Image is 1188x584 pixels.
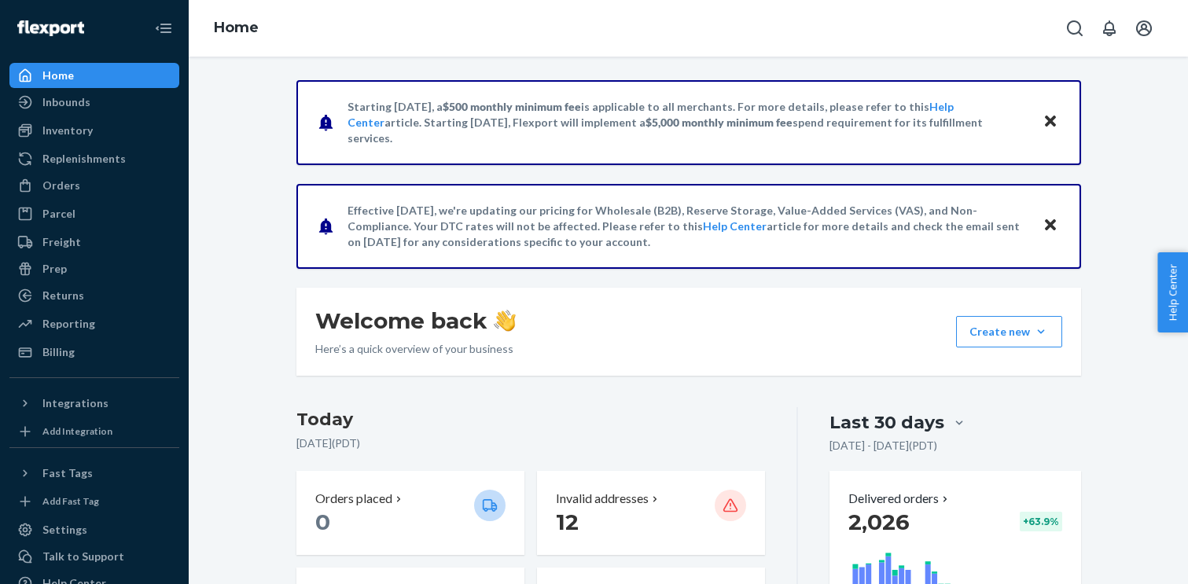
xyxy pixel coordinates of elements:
[443,100,581,113] span: $500 monthly minimum fee
[42,178,80,193] div: Orders
[42,522,87,538] div: Settings
[848,490,951,508] button: Delivered orders
[42,344,75,360] div: Billing
[829,438,937,454] p: [DATE] - [DATE] ( PDT )
[315,341,516,357] p: Here’s a quick overview of your business
[9,544,179,569] a: Talk to Support
[9,461,179,486] button: Fast Tags
[9,173,179,198] a: Orders
[9,230,179,255] a: Freight
[9,340,179,365] a: Billing
[9,311,179,336] a: Reporting
[9,118,179,143] a: Inventory
[645,116,793,129] span: $5,000 monthly minimum fee
[9,201,179,226] a: Parcel
[296,471,524,555] button: Orders placed 0
[9,90,179,115] a: Inbounds
[9,256,179,281] a: Prep
[42,395,109,411] div: Integrations
[1094,13,1125,44] button: Open notifications
[315,490,392,508] p: Orders placed
[42,316,95,332] div: Reporting
[42,123,93,138] div: Inventory
[9,391,179,416] button: Integrations
[42,234,81,250] div: Freight
[42,151,126,167] div: Replenishments
[703,219,767,233] a: Help Center
[1020,512,1062,531] div: + 63.9 %
[42,94,90,110] div: Inbounds
[17,20,84,36] img: Flexport logo
[537,471,765,555] button: Invalid addresses 12
[315,509,330,535] span: 0
[848,509,910,535] span: 2,026
[1059,13,1091,44] button: Open Search Box
[9,492,179,511] a: Add Fast Tag
[296,407,766,432] h3: Today
[315,307,516,335] h1: Welcome back
[1157,252,1188,332] button: Help Center
[9,517,179,542] a: Settings
[1040,111,1061,134] button: Close
[42,206,75,222] div: Parcel
[201,6,271,51] ol: breadcrumbs
[956,316,1062,347] button: Create new
[348,203,1028,250] p: Effective [DATE], we're updating our pricing for Wholesale (B2B), Reserve Storage, Value-Added Se...
[1040,215,1061,237] button: Close
[1128,13,1160,44] button: Open account menu
[42,494,99,508] div: Add Fast Tag
[9,283,179,308] a: Returns
[42,68,74,83] div: Home
[214,19,259,36] a: Home
[296,435,766,451] p: [DATE] ( PDT )
[148,13,179,44] button: Close Navigation
[348,99,1028,146] p: Starting [DATE], a is applicable to all merchants. For more details, please refer to this article...
[556,490,649,508] p: Invalid addresses
[494,310,516,332] img: hand-wave emoji
[42,549,124,564] div: Talk to Support
[42,424,112,438] div: Add Integration
[829,410,944,435] div: Last 30 days
[9,63,179,88] a: Home
[42,288,84,303] div: Returns
[9,422,179,441] a: Add Integration
[9,146,179,171] a: Replenishments
[556,509,579,535] span: 12
[42,261,67,277] div: Prep
[42,465,93,481] div: Fast Tags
